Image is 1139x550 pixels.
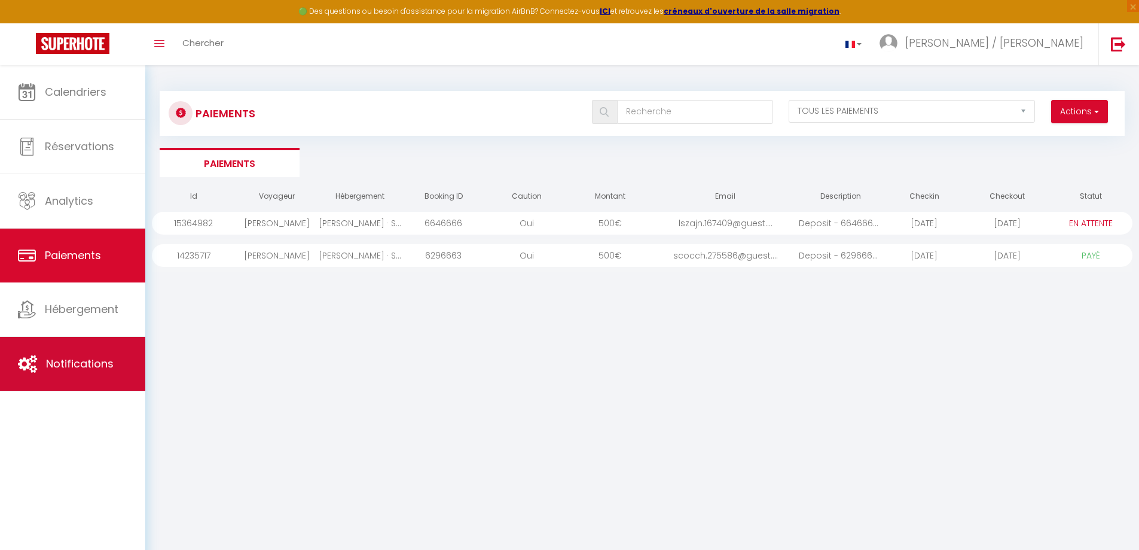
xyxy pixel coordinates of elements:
[966,244,1049,267] div: [DATE]
[36,33,109,54] img: Super Booking
[45,248,101,263] span: Paiements
[485,212,569,235] div: Oui
[799,244,882,267] div: Deposit - 6296663 - ...
[652,186,799,207] th: Email
[152,186,235,207] th: Id
[319,212,402,235] div: [PERSON_NAME] · St Malo Vue mer T2 - Idéal Vacances/Télétravail
[319,244,402,267] div: [PERSON_NAME] · St Malo Vue mer T2 - Idéal Vacances/Télétravail
[664,6,839,16] a: créneaux d'ouverture de la salle migration
[600,6,610,16] a: ICI
[966,186,1049,207] th: Checkout
[485,186,569,207] th: Caution
[10,5,45,41] button: Ouvrir le widget de chat LiveChat
[173,23,233,65] a: Chercher
[319,186,402,207] th: Hébergement
[152,212,235,235] div: 15364982
[46,356,114,371] span: Notifications
[617,100,773,124] input: Recherche
[1051,100,1108,124] button: Actions
[871,23,1098,65] a: ... [PERSON_NAME] / [PERSON_NAME]
[182,37,224,49] span: Chercher
[402,244,485,267] div: 6296663
[235,212,318,235] div: [PERSON_NAME]
[652,212,799,235] div: lszajn.167409@guest....
[799,186,882,207] th: Description
[1111,37,1126,51] img: logout
[569,212,652,235] div: 500
[45,139,114,154] span: Réservations
[402,212,485,235] div: 6646666
[966,212,1049,235] div: [DATE]
[45,84,106,99] span: Calendriers
[569,186,652,207] th: Montant
[569,244,652,267] div: 500
[160,148,300,177] li: Paiements
[235,244,318,267] div: [PERSON_NAME]
[45,193,93,208] span: Analytics
[1049,186,1132,207] th: Statut
[652,244,799,267] div: scocch.275586@guest....
[905,35,1083,50] span: [PERSON_NAME] / [PERSON_NAME]
[883,186,966,207] th: Checkin
[880,34,897,52] img: ...
[152,244,235,267] div: 14235717
[615,250,622,262] span: €
[485,244,569,267] div: Oui
[196,100,255,127] h3: Paiements
[45,302,118,317] span: Hébergement
[883,212,966,235] div: [DATE]
[235,186,318,207] th: Voyageur
[615,217,622,229] span: €
[799,212,882,235] div: Deposit - 6646666 - ...
[402,186,485,207] th: Booking ID
[883,244,966,267] div: [DATE]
